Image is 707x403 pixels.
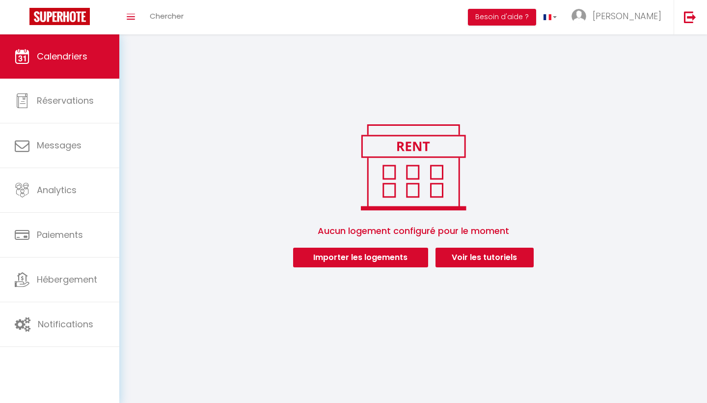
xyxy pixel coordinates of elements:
[131,214,695,248] span: Aucun logement configuré pour le moment
[435,248,534,267] a: Voir les tutoriels
[37,273,97,286] span: Hébergement
[37,139,82,151] span: Messages
[37,94,94,107] span: Réservations
[468,9,536,26] button: Besoin d'aide ?
[684,11,696,23] img: logout
[29,8,90,25] img: Super Booking
[351,120,476,214] img: rent.png
[150,11,184,21] span: Chercher
[37,184,77,196] span: Analytics
[37,50,87,62] span: Calendriers
[593,10,661,22] span: [PERSON_NAME]
[37,229,83,241] span: Paiements
[293,248,428,267] button: Importer les logements
[38,318,93,330] span: Notifications
[571,9,586,24] img: ...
